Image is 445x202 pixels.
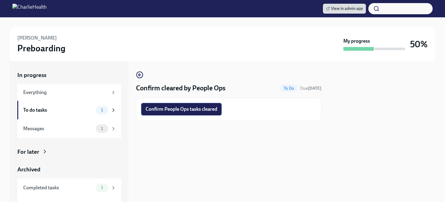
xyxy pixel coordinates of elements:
[141,103,222,115] button: Confirm People Ops tasks cleared
[136,84,226,93] h4: Confirm cleared by People Ops
[97,185,107,190] span: 1
[323,4,366,14] a: View in admin app
[300,85,321,91] span: August 28th, 2025 09:00
[12,4,47,14] img: CharlieHealth
[17,84,121,101] a: Everything
[343,38,370,45] strong: My progress
[17,178,121,197] a: Completed tasks1
[23,184,93,191] div: Completed tasks
[17,119,121,138] a: Messages1
[17,35,57,41] h6: [PERSON_NAME]
[23,89,108,96] div: Everything
[308,86,321,91] strong: [DATE]
[300,86,321,91] span: Due
[410,39,428,50] h3: 50%
[97,108,107,112] span: 1
[280,86,298,91] span: To Do
[23,125,93,132] div: Messages
[17,71,121,79] a: In progress
[17,148,39,156] div: For later
[17,165,121,174] a: Archived
[17,43,66,54] h3: Preboarding
[17,101,121,119] a: To do tasks1
[17,148,121,156] a: For later
[326,6,363,12] span: View in admin app
[146,106,217,112] span: Confirm People Ops tasks cleared
[97,126,107,131] span: 1
[23,107,93,114] div: To do tasks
